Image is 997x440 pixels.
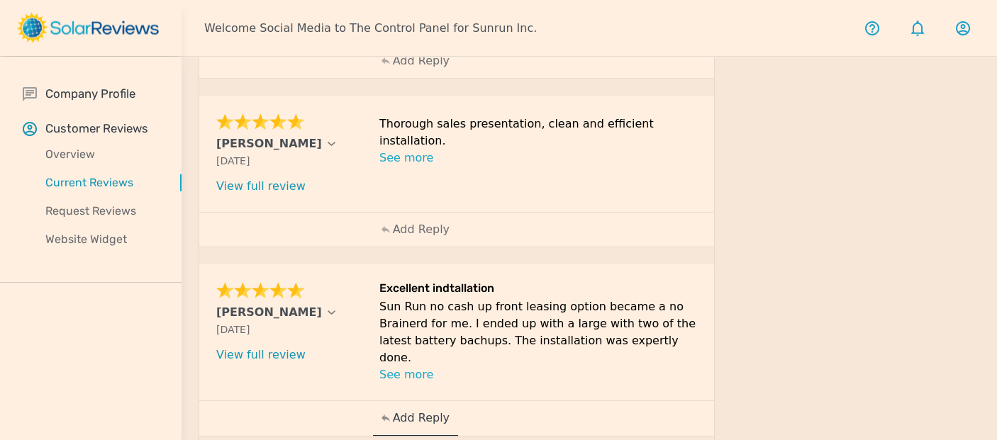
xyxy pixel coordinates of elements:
p: Add Reply [393,221,450,238]
h6: Excellent indtallation [379,281,697,298]
a: Overview [23,140,182,169]
span: [DATE] [216,324,250,335]
p: Current Reviews [23,174,182,191]
p: [PERSON_NAME] [216,304,322,321]
p: Thorough sales presentation, clean and efficient installation. [379,115,697,150]
p: Welcome Social Media to The Control Panel for Sunrun Inc. [204,20,537,37]
p: Customer Reviews [45,120,148,137]
a: Current Reviews [23,169,182,197]
p: Website Widget [23,231,182,248]
a: Request Reviews [23,197,182,225]
p: Sun Run no cash up front leasing option became a no Brainerd for me. I ended up with a large with... [379,298,697,366]
p: Add Reply [393,410,450,427]
p: Add Reply [393,52,450,69]
p: Company Profile [45,85,135,103]
p: See more [379,150,697,167]
span: [DATE] [216,155,250,167]
a: Website Widget [23,225,182,254]
a: View full review [216,179,306,193]
a: View full review [216,348,306,361]
p: See more [379,366,697,383]
p: [PERSON_NAME] [216,135,322,152]
p: Request Reviews [23,203,182,220]
p: Overview [23,146,182,163]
